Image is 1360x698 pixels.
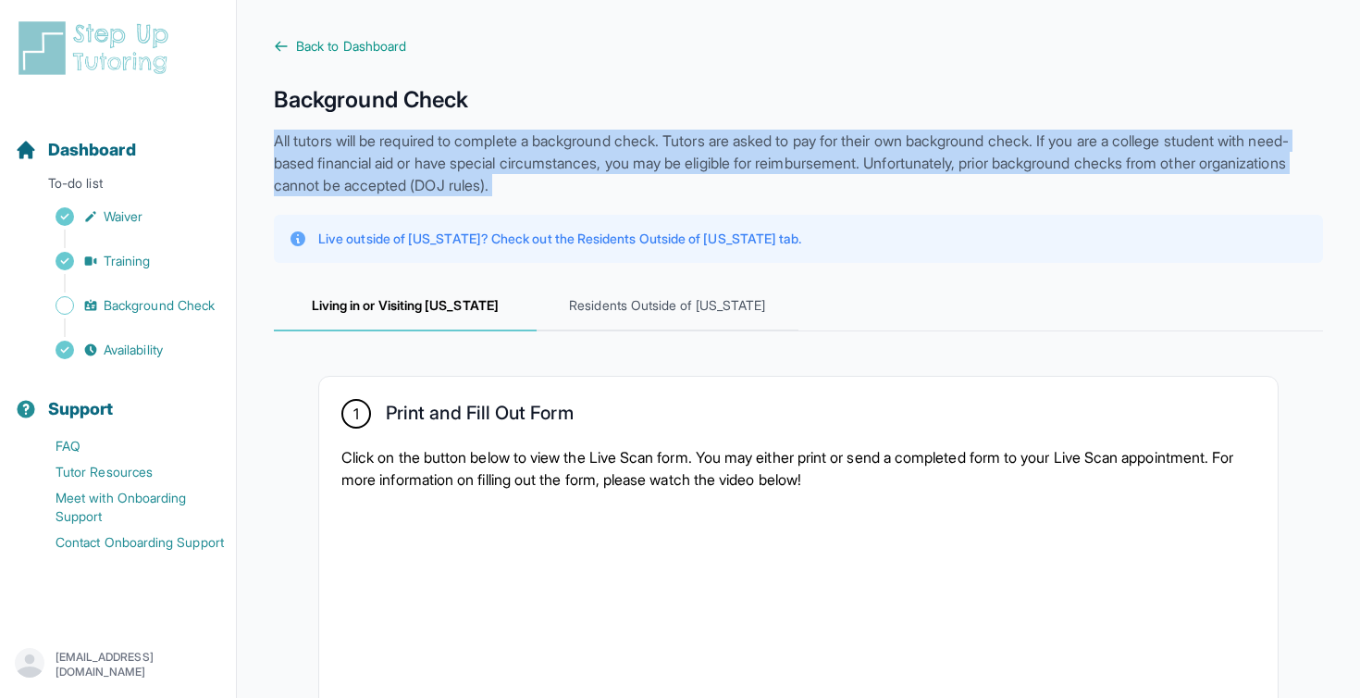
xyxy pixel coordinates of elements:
span: Dashboard [48,137,136,163]
a: FAQ [15,433,236,459]
a: Contact Onboarding Support [15,530,236,555]
a: Waiver [15,204,236,230]
span: Living in or Visiting [US_STATE] [274,281,537,331]
span: Back to Dashboard [296,37,406,56]
span: 1 [353,403,359,425]
button: Dashboard [7,107,229,170]
a: Tutor Resources [15,459,236,485]
span: Support [48,396,114,422]
a: Meet with Onboarding Support [15,485,236,530]
button: Support [7,367,229,430]
a: Background Check [15,293,236,318]
p: [EMAIL_ADDRESS][DOMAIN_NAME] [56,650,221,679]
p: Live outside of [US_STATE]? Check out the Residents Outside of [US_STATE] tab. [318,230,801,248]
span: Residents Outside of [US_STATE] [537,281,799,331]
span: Waiver [104,207,142,226]
img: logo [15,19,179,78]
p: Click on the button below to view the Live Scan form. You may either print or send a completed fo... [341,446,1255,491]
span: Training [104,252,151,270]
p: To-do list [7,174,229,200]
h1: Background Check [274,85,1323,115]
p: All tutors will be required to complete a background check. Tutors are asked to pay for their own... [274,130,1323,196]
a: Training [15,248,236,274]
button: [EMAIL_ADDRESS][DOMAIN_NAME] [15,648,221,681]
a: Dashboard [15,137,136,163]
nav: Tabs [274,281,1323,331]
a: Availability [15,337,236,363]
span: Background Check [104,296,215,315]
h2: Print and Fill Out Form [386,402,574,431]
span: Availability [104,341,163,359]
a: Back to Dashboard [274,37,1323,56]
